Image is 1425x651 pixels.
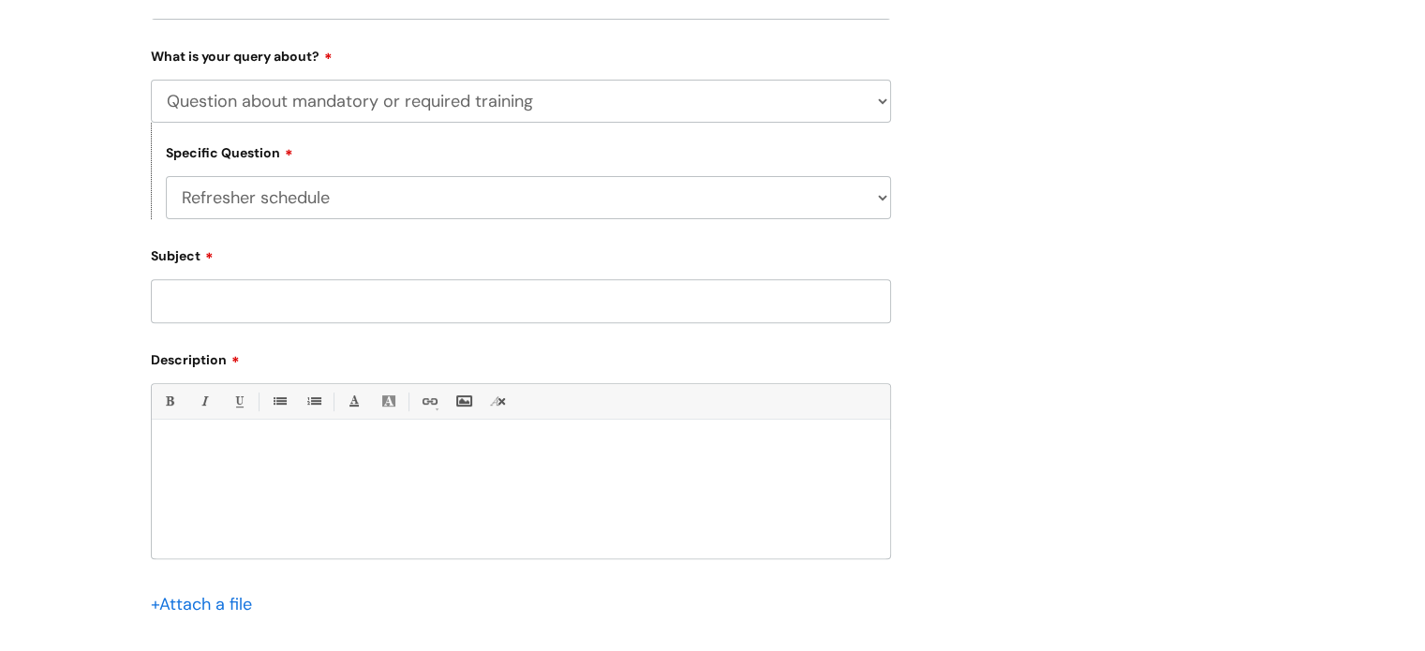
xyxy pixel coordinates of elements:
a: Font Color [342,390,365,413]
a: Italic (Ctrl-I) [192,390,215,413]
input: Your Name [151,19,891,62]
a: Insert Image... [452,390,475,413]
a: Link [417,390,440,413]
a: Remove formatting (Ctrl-\) [486,390,510,413]
label: Description [151,346,891,368]
label: Subject [151,242,891,264]
a: Bold (Ctrl-B) [157,390,181,413]
a: • Unordered List (Ctrl-Shift-7) [267,390,290,413]
a: Back Color [377,390,400,413]
a: 1. Ordered List (Ctrl-Shift-8) [302,390,325,413]
a: Underline(Ctrl-U) [227,390,250,413]
div: Attach a file [151,589,263,619]
label: What is your query about? [151,42,891,65]
label: Specific Question [166,142,293,161]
